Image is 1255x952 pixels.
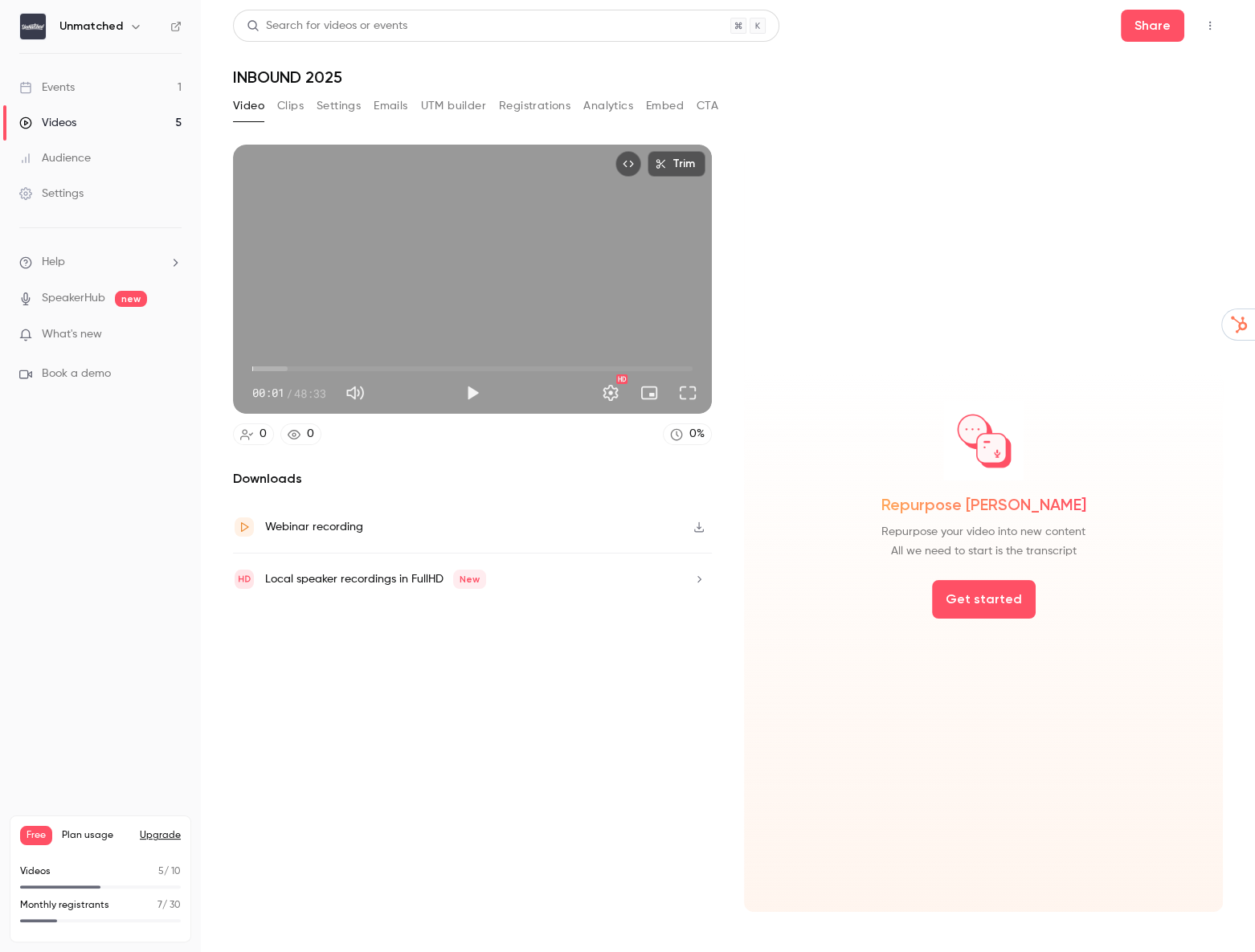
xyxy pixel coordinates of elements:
span: What's new [42,326,102,343]
button: Top Bar Actions [1197,13,1223,39]
button: Full screen [672,377,704,409]
div: Search for videos or events [247,18,407,35]
p: / 30 [157,898,181,913]
button: Emails [374,93,407,119]
div: Events [19,80,75,96]
p: / 10 [158,864,181,879]
span: 5 [158,867,164,876]
button: Trim [648,151,705,177]
p: Monthly registrants [20,898,109,913]
button: Get started [932,580,1036,619]
span: New [453,570,486,589]
div: 0 [307,426,314,443]
div: 0 % [689,426,705,443]
button: Video [233,93,264,119]
a: SpeakerHub [42,290,105,307]
div: 00:01 [252,385,326,402]
span: Plan usage [62,829,130,842]
button: CTA [697,93,718,119]
span: Book a demo [42,366,111,382]
button: Embed [646,93,684,119]
span: new [115,291,147,307]
li: help-dropdown-opener [19,254,182,271]
span: Repurpose your video into new content All we need to start is the transcript [881,522,1085,561]
span: 48:33 [294,385,326,402]
span: 00:01 [252,385,284,402]
div: Audience [19,150,91,166]
button: UTM builder [421,93,486,119]
button: Registrations [499,93,570,119]
span: Help [42,254,65,271]
button: Upgrade [140,829,181,842]
button: Settings [595,377,627,409]
div: HD [616,374,627,384]
img: Unmatched [20,14,46,39]
div: 0 [260,426,267,443]
button: Mute [339,377,371,409]
button: Play [456,377,489,409]
button: Clips [277,93,304,119]
h2: Downloads [233,469,712,488]
h6: Unmatched [59,18,123,35]
div: Settings [19,186,84,202]
button: Settings [317,93,361,119]
div: Webinar recording [265,517,363,537]
h1: INBOUND 2025 [233,67,1223,87]
p: Videos [20,864,51,879]
div: Videos [19,115,76,131]
span: / [286,385,292,402]
span: Repurpose [PERSON_NAME] [881,493,1086,516]
span: Free [20,826,52,845]
a: 0 [233,423,274,445]
span: 7 [157,901,162,910]
button: Embed video [615,151,641,177]
a: 0% [663,423,712,445]
button: Share [1121,10,1184,42]
button: Analytics [583,93,633,119]
button: Turn on miniplayer [633,377,665,409]
div: Local speaker recordings in FullHD [265,570,486,589]
a: 0 [280,423,321,445]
